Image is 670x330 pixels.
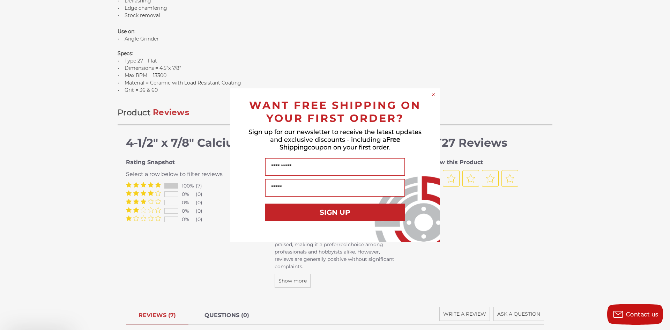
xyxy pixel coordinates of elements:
[265,204,405,221] button: SIGN UP
[626,311,658,318] span: Contact us
[430,91,437,98] button: Close dialog
[248,128,422,151] span: Sign up for our newsletter to receive the latest updates and exclusive discounts - including a co...
[280,136,400,151] span: Free Shipping
[249,99,421,125] span: WANT FREE SHIPPING ON YOUR FIRST ORDER?
[607,304,663,325] button: Contact us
